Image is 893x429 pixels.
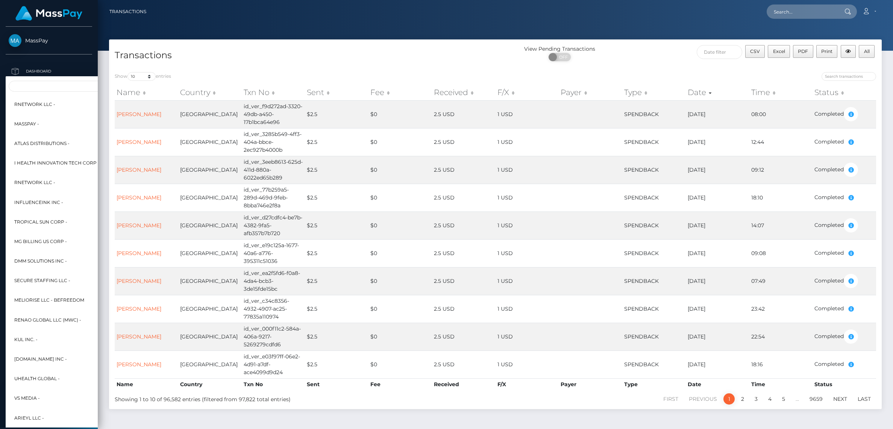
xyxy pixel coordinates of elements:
span: Arieyl LLC - [14,413,44,423]
td: id_ver_d27cdfc4-be7b-4382-9fa5-afb357b7b720 [242,211,305,239]
td: SPENDBACK [622,239,686,267]
span: Print [821,48,832,54]
th: Country: activate to sort column ascending [178,85,242,100]
a: Dashboard [6,62,92,81]
th: Country [178,378,242,390]
td: id_ver_000f11c2-584a-406a-9217-5269279cdfd6 [242,323,305,350]
td: 2.5 USD [432,239,496,267]
td: 2.5 USD [432,323,496,350]
button: CSV [745,45,765,58]
span: Kul Inc. - [14,335,38,344]
button: Excel [768,45,790,58]
td: [GEOGRAPHIC_DATA] [178,239,242,267]
td: [GEOGRAPHIC_DATA] [178,100,242,128]
label: Show entries [115,72,171,81]
th: Txn No: activate to sort column ascending [242,85,305,100]
span: Secure Staffing LLC - [14,276,70,285]
td: 1 USD [496,100,559,128]
span: DMM Solutions Inc - [14,256,67,266]
a: Last [854,393,875,405]
a: [PERSON_NAME] [117,166,161,173]
td: $0 [368,184,432,211]
a: [PERSON_NAME] [117,222,161,229]
td: 23:42 [749,295,813,323]
td: $2.5 [305,100,368,128]
td: 2.5 USD [432,295,496,323]
img: MassPay [9,34,21,47]
button: All [859,45,875,58]
a: 5 [778,393,789,405]
a: Transactions [109,4,146,20]
td: $2.5 [305,350,368,378]
td: 1 USD [496,239,559,267]
th: Fee [368,378,432,390]
div: Showing 1 to 10 of 96,582 entries (filtered from 97,822 total entries) [115,393,425,403]
div: View Pending Transactions [496,45,625,53]
td: 1 USD [496,295,559,323]
td: Completed [813,267,876,295]
td: id_ver_e03f97ff-06e2-4d91-a7df-ace4099d9d24 [242,350,305,378]
td: 2.5 USD [432,211,496,239]
p: Dashboard [9,66,89,77]
td: SPENDBACK [622,211,686,239]
td: [GEOGRAPHIC_DATA] [178,156,242,184]
a: [PERSON_NAME] [117,250,161,257]
th: Type [622,378,686,390]
td: [DATE] [686,323,749,350]
th: Status [813,378,876,390]
span: [DOMAIN_NAME] INC - [14,354,67,364]
td: [DATE] [686,350,749,378]
th: Txn No [242,378,305,390]
button: Column visibility [841,45,856,58]
a: [PERSON_NAME] [117,139,161,145]
th: Date [686,378,749,390]
td: [DATE] [686,156,749,184]
span: MassPay - [14,119,39,129]
td: 18:16 [749,350,813,378]
span: Excel [773,48,785,54]
td: Completed [813,128,876,156]
td: Completed [813,323,876,350]
th: Time [749,378,813,390]
td: 1 USD [496,184,559,211]
td: $0 [368,239,432,267]
a: [PERSON_NAME] [117,333,161,340]
td: 22:54 [749,323,813,350]
th: Status: activate to sort column ascending [813,85,876,100]
a: 9659 [805,393,827,405]
td: 07:49 [749,267,813,295]
span: All [864,48,870,54]
td: id_ver_e19c125a-1677-40a6-a776-395311c51036 [242,239,305,267]
a: [PERSON_NAME] [117,361,161,368]
td: id_ver_77b259a5-289d-469d-9feb-8bba746e2f8a [242,184,305,211]
span: I HEALTH INNOVATION TECH CORP - [14,158,100,168]
td: 2.5 USD [432,100,496,128]
th: Received: activate to sort column ascending [432,85,496,100]
span: Meliorise LLC - BEfreedom [14,295,84,305]
td: 09:08 [749,239,813,267]
td: Completed [813,239,876,267]
a: [PERSON_NAME] [117,111,161,118]
td: $2.5 [305,239,368,267]
td: SPENDBACK [622,128,686,156]
th: Sent [305,378,368,390]
td: 1 USD [496,350,559,378]
td: [DATE] [686,267,749,295]
td: [DATE] [686,211,749,239]
td: $2.5 [305,184,368,211]
td: SPENDBACK [622,350,686,378]
td: $2.5 [305,128,368,156]
a: 4 [764,393,776,405]
span: InfluenceInk Inc - [14,197,63,207]
td: $0 [368,128,432,156]
td: id_ver_3285b549-4ff3-404a-bbce-2ec927b4000b [242,128,305,156]
a: [PERSON_NAME] [117,194,161,201]
td: 1 USD [496,156,559,184]
a: 3 [750,393,762,405]
th: Payer: activate to sort column ascending [559,85,622,100]
td: 2.5 USD [432,350,496,378]
td: [GEOGRAPHIC_DATA] [178,267,242,295]
td: id_ver_f9d272ad-3320-49db-a450-17b1bca64e96 [242,100,305,128]
span: RNetwork LLC - [14,99,55,109]
td: [GEOGRAPHIC_DATA] [178,323,242,350]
